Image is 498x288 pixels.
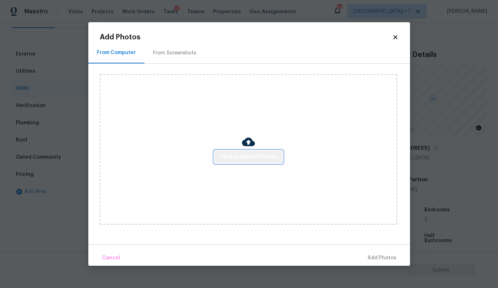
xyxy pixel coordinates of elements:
[242,135,255,148] img: Cloud Upload Icon
[99,250,123,266] button: Cancel
[102,254,120,263] span: Cancel
[97,49,136,56] div: From Computer
[214,150,283,164] button: Click to Upload Photos
[100,34,392,41] h2: Add Photos
[153,49,196,57] div: From Screenshots
[220,153,277,162] span: Click to Upload Photos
